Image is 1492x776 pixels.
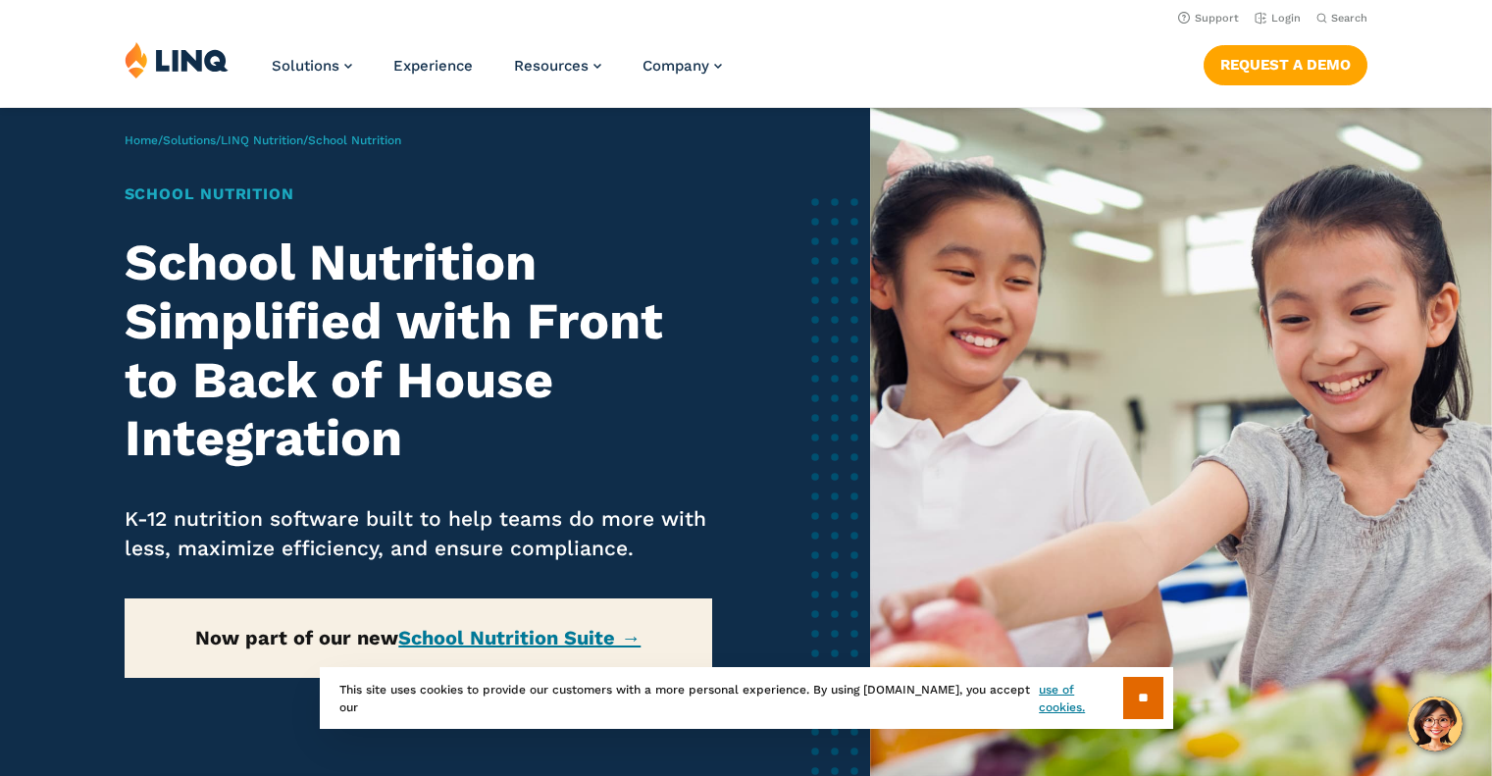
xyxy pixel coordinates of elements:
[643,57,709,75] span: Company
[125,133,158,147] a: Home
[308,133,401,147] span: School Nutrition
[514,57,601,75] a: Resources
[393,57,473,75] a: Experience
[1408,697,1463,751] button: Hello, have a question? Let’s chat.
[272,57,339,75] span: Solutions
[272,41,722,106] nav: Primary Navigation
[163,133,216,147] a: Solutions
[643,57,722,75] a: Company
[221,133,303,147] a: LINQ Nutrition
[125,133,401,147] span: / / /
[1204,45,1367,84] a: Request a Demo
[1178,12,1239,25] a: Support
[1039,681,1122,716] a: use of cookies.
[125,233,712,468] h2: School Nutrition Simplified with Front to Back of House Integration
[514,57,589,75] span: Resources
[398,626,641,649] a: School Nutrition Suite →
[1255,12,1301,25] a: Login
[320,667,1173,729] div: This site uses cookies to provide our customers with a more personal experience. By using [DOMAIN...
[1331,12,1367,25] span: Search
[125,182,712,206] h1: School Nutrition
[1204,41,1367,84] nav: Button Navigation
[195,626,641,649] strong: Now part of our new
[125,41,229,78] img: LINQ | K‑12 Software
[1316,11,1367,26] button: Open Search Bar
[272,57,352,75] a: Solutions
[125,504,712,563] p: K-12 nutrition software built to help teams do more with less, maximize efficiency, and ensure co...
